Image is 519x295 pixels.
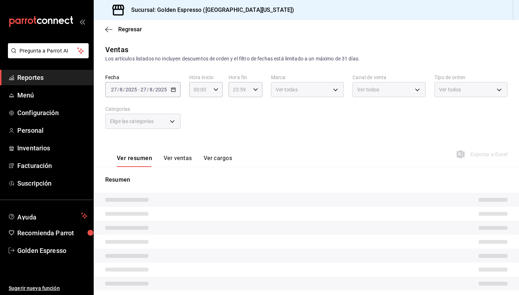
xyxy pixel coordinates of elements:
label: Canal de venta [352,75,426,80]
input: -- [119,87,123,92]
button: Pregunta a Parrot AI [8,43,89,58]
input: -- [149,87,153,92]
p: Resumen [105,176,507,184]
label: Fecha [105,75,181,80]
button: Ver ventas [164,155,192,167]
span: - [138,87,139,92]
span: / [147,87,149,92]
span: / [123,87,125,92]
label: Categorías [105,106,181,112]
label: Hora fin [229,75,262,80]
input: ---- [125,87,137,92]
span: Facturación [17,161,88,171]
span: Configuración [17,108,88,118]
span: Ver todos [357,86,379,93]
input: -- [140,87,147,92]
span: Regresar [118,26,142,33]
span: Personal [17,126,88,135]
button: open_drawer_menu [79,19,85,24]
span: Elige las categorías [110,118,154,125]
label: Marca [271,75,344,80]
label: Hora inicio [189,75,223,80]
span: Pregunta a Parrot AI [19,47,77,55]
input: -- [111,87,117,92]
span: / [153,87,155,92]
button: Ver cargos [204,155,232,167]
span: Menú [17,90,88,100]
span: Reportes [17,73,88,82]
span: Sugerir nueva función [9,285,88,292]
button: Regresar [105,26,142,33]
label: Tipo de orden [434,75,507,80]
input: ---- [155,87,167,92]
button: Ver resumen [117,155,152,167]
span: Inventarios [17,143,88,153]
div: navigation tabs [117,155,232,167]
div: Los artículos listados no incluyen descuentos de orden y el filtro de fechas está limitado a un m... [105,55,507,63]
span: Recomienda Parrot [17,228,88,238]
span: Ayuda [17,212,78,220]
span: / [117,87,119,92]
span: Suscripción [17,178,88,188]
span: Ver todos [439,86,461,93]
h3: Sucursal: Golden Espresso ([GEOGRAPHIC_DATA][US_STATE]) [125,6,294,14]
a: Pregunta a Parrot AI [5,52,89,60]
div: Ventas [105,44,128,55]
span: Golden Espresso [17,246,88,255]
span: Ver todas [276,86,298,93]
